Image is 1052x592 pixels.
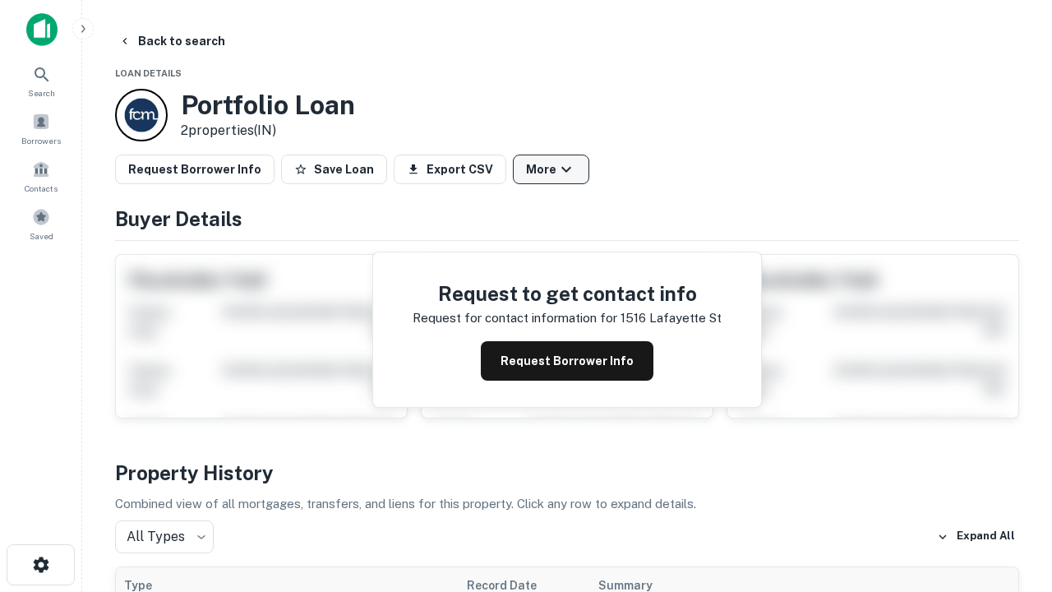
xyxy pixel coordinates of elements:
p: 2 properties (IN) [181,121,355,141]
h4: Property History [115,458,1019,488]
iframe: Chat Widget [970,460,1052,539]
h4: Buyer Details [115,204,1019,234]
h3: Portfolio Loan [181,90,355,121]
a: Contacts [5,154,77,198]
a: Borrowers [5,106,77,150]
button: Save Loan [281,155,387,184]
span: Loan Details [115,68,182,78]
h4: Request to get contact info [413,279,722,308]
button: Back to search [112,26,232,56]
span: Borrowers [21,134,61,147]
span: Contacts [25,182,58,195]
a: Saved [5,201,77,246]
button: Export CSV [394,155,506,184]
p: Request for contact information for [413,308,617,328]
img: capitalize-icon.png [26,13,58,46]
span: Search [28,86,55,99]
p: Combined view of all mortgages, transfers, and liens for this property. Click any row to expand d... [115,494,1019,514]
p: 1516 lafayette st [621,308,722,328]
button: Expand All [933,525,1019,549]
button: More [513,155,589,184]
button: Request Borrower Info [115,155,275,184]
span: Saved [30,229,53,243]
button: Request Borrower Info [481,341,653,381]
a: Search [5,58,77,103]
div: All Types [115,520,214,553]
